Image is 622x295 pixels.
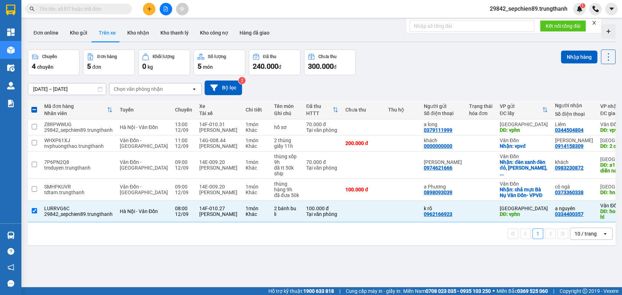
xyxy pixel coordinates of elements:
div: 100.000 đ [306,206,338,211]
div: đã tt 50k ship [274,165,299,176]
span: ⚪️ [493,290,495,293]
strong: 0369 525 060 [517,288,548,294]
span: file-add [163,6,168,11]
strong: 1900 633 818 [303,288,334,294]
div: Chưa thu [318,54,336,59]
th: Toggle SortBy [496,100,551,119]
div: [PERSON_NAME] [199,143,238,149]
div: 200.000 đ [345,140,381,146]
div: Tại văn phòng [306,211,338,217]
div: Xe [199,103,238,109]
div: 2 bánh bu li [274,206,299,217]
span: Hỗ trợ kỹ thuật: [268,287,334,295]
div: Người nhận [555,103,593,108]
div: LURRVG6C [44,206,113,211]
div: Số điện thoại [555,111,593,117]
span: Miền Bắc [497,287,548,295]
div: Nhân viên [44,110,107,116]
span: Hà Nội - Vân Đồn [120,124,158,130]
div: Tài xế [199,110,238,116]
div: 0914158309 [555,143,584,149]
div: 10 / trang [575,230,597,237]
div: nvphuongthao.trungthanh [44,143,113,149]
button: Đơn online [28,24,64,41]
span: message [7,280,14,287]
div: a long [424,121,462,127]
div: 100.000 đ [345,187,381,192]
span: món [203,64,213,70]
th: Toggle SortBy [41,100,116,119]
div: Tại văn phòng [306,165,338,171]
button: Chuyến4chuyến [28,50,79,75]
div: Đã thu [306,103,333,109]
span: | [553,287,554,295]
div: khách [424,138,462,143]
div: Nhận: chả mực Bà Nụ Vân Đồn- VPVĐ [500,187,548,198]
button: Kho gửi [64,24,93,41]
div: cô ngà [555,184,593,190]
button: Đơn hàng5đơn [83,50,135,75]
div: 12/09 [175,165,192,171]
button: Bộ lọc [205,81,242,95]
span: đ [278,64,281,70]
span: close [592,20,597,25]
span: notification [7,264,14,271]
div: 0000000000 [424,143,452,149]
div: [PERSON_NAME] [199,211,238,217]
div: 0974621666 [424,165,452,171]
div: Số điện thoại [424,110,462,116]
div: Đã thu [263,54,276,59]
button: Số lượng5món [194,50,245,75]
div: 1 món [246,121,267,127]
div: [PERSON_NAME] [199,127,238,133]
div: Tại văn phòng [306,127,338,133]
span: chuyến [37,64,53,70]
div: Mã đơn hàng [44,103,107,109]
sup: 2 [238,77,246,84]
button: Khối lượng0kg [138,50,190,75]
div: DĐ: vphn [500,127,548,133]
svg: open [602,231,608,237]
div: HTTT [306,110,333,116]
span: đơn [92,64,101,70]
input: Tìm tên, số ĐT hoặc mã đơn [39,5,123,13]
div: Trạng thái [469,103,493,109]
button: Kho thanh lý [155,24,194,41]
div: 14E-009.20 [199,184,238,190]
span: Vân Đồn - [GEOGRAPHIC_DATA] [120,159,168,171]
div: VP gửi [500,103,542,109]
div: 0344504804 [555,127,584,133]
span: Vân Đồn - [GEOGRAPHIC_DATA] [120,138,168,149]
img: solution-icon [7,100,15,107]
button: Kho nhận [122,24,155,41]
button: plus [143,3,155,15]
div: 09:00 [175,159,192,165]
div: 14E-009.20 [199,159,238,165]
div: 70.000 đ [306,121,338,127]
span: ... [500,171,504,176]
div: Khác [246,165,267,171]
button: file-add [160,3,172,15]
img: warehouse-icon [7,64,15,72]
button: Đã thu240.000đ [249,50,300,75]
div: 1 món [246,206,267,211]
div: Đơn hàng [97,54,117,59]
div: 29842_sepchien89.trungthanh [44,127,113,133]
svg: open [191,86,197,92]
img: warehouse-icon [7,82,15,89]
div: hồ sơ [274,124,299,130]
div: 12/09 [175,143,192,149]
div: 1 món [246,159,267,165]
img: dashboard-icon [7,29,15,36]
div: 14F-010.27 [199,206,238,211]
div: Khác [246,190,267,195]
button: Trên xe [93,24,122,41]
div: Liêm [555,121,593,127]
th: Toggle SortBy [303,100,342,119]
div: Khác [246,211,267,217]
div: Chưa thu [345,107,381,113]
div: Ghi chú [274,110,299,116]
button: 1 [533,228,543,239]
img: warehouse-icon [7,46,15,54]
div: 7P6PN2Q8 [44,159,113,165]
